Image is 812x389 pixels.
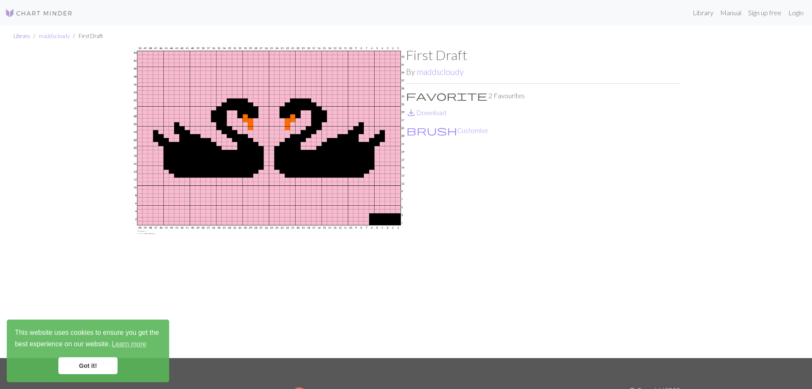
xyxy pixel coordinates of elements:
i: Customise [406,125,457,135]
button: CustomiseCustomise [406,125,488,136]
a: Library [689,4,717,21]
a: dismiss cookie message [58,357,118,374]
div: cookieconsent [7,320,169,382]
a: Library [14,33,30,39]
span: This website uses cookies to ensure you get the best experience on our website. [15,328,161,350]
i: Download [406,108,416,118]
a: DownloadDownload [406,108,446,116]
img: Logo [5,8,73,18]
a: maddscloudy [39,33,70,39]
a: maddscloudy [417,67,464,77]
i: Favourite [406,91,487,101]
a: Login [785,4,807,21]
span: favorite [406,90,487,102]
p: 2 Favourites [406,91,680,101]
a: Sign up free [745,4,785,21]
span: brush [406,124,457,136]
h1: First Draft [406,47,680,63]
img: First Draft [132,47,406,358]
li: First Draft [70,32,103,40]
span: save_alt [406,107,416,119]
a: Manual [717,4,745,21]
h2: By [406,67,680,77]
a: learn more about cookies [110,338,148,350]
